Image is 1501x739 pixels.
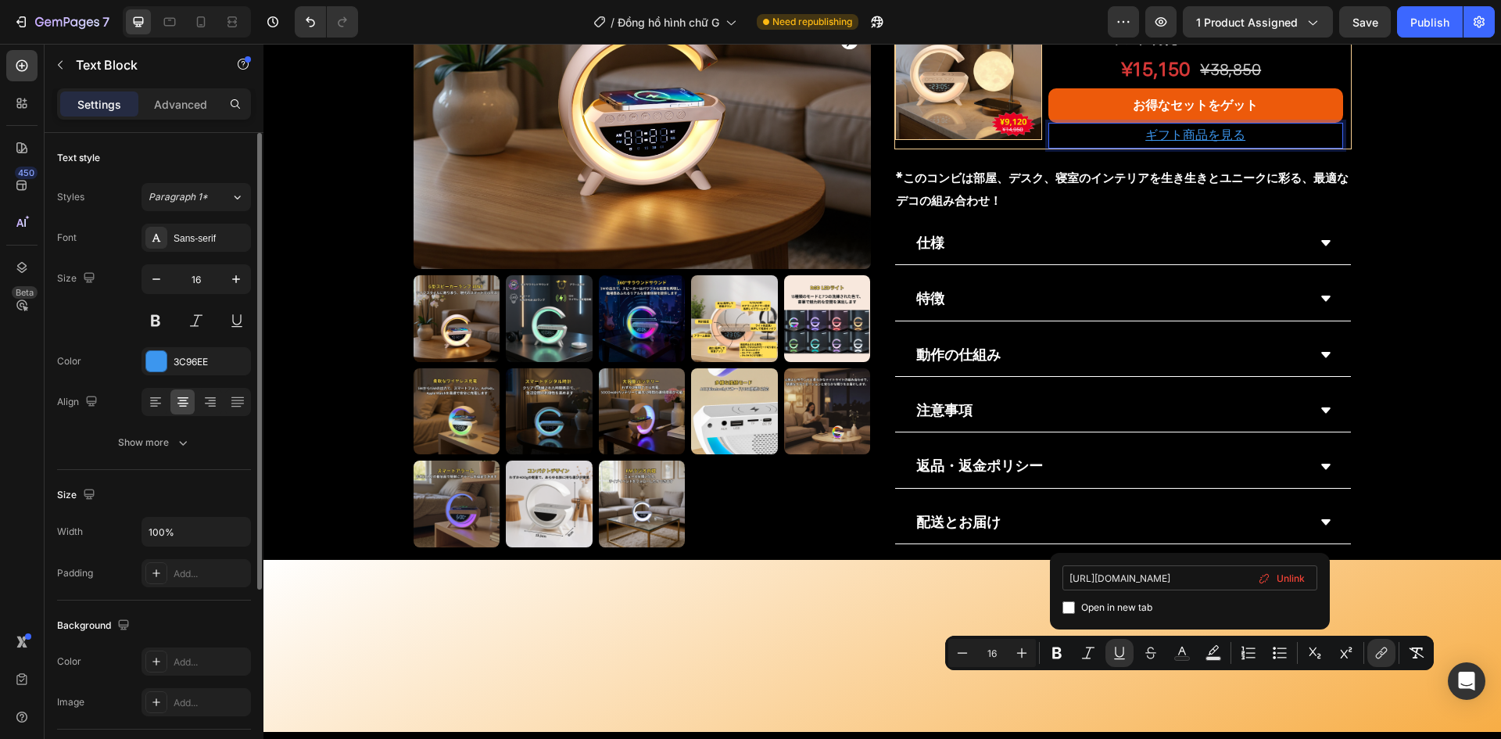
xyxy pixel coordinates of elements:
p: お得なセットをゲット [869,51,994,74]
div: Color [57,655,81,669]
span: Save [1352,16,1378,29]
p: 返品・返金ポリシー [653,410,779,435]
button: 1 product assigned [1183,6,1333,38]
div: 3C96EE [174,355,247,369]
div: Color [57,354,81,368]
div: Editor contextual toolbar [945,636,1434,670]
p: Settings [77,96,121,113]
div: Undo/Redo [295,6,358,38]
span: 1 product assigned [1196,14,1298,30]
p: 注意事項 [653,354,709,379]
div: Padding [57,566,93,580]
button: Paragraph 1* [142,183,251,211]
p: 動作の仕組み [653,299,737,324]
button: 7 [6,6,116,38]
div: Add... [174,655,247,669]
div: Add... [174,696,247,710]
span: Open in new tab [1081,598,1152,617]
div: Add... [174,567,247,581]
div: 450 [15,167,38,179]
div: Image [57,695,84,709]
div: Size [57,268,99,289]
div: Sans-serif [174,231,247,246]
div: Show more [118,435,191,450]
span: Đồng hồ hình chữ G [618,14,719,30]
div: Font [57,231,77,245]
div: Width [57,525,83,539]
a: お得なセットをゲット [785,45,1080,80]
p: Advanced [154,96,207,113]
span: Need republishing [772,15,852,29]
p: 7 [102,13,109,31]
div: Size [57,485,99,506]
div: Rich Text Editor. Editing area: main [785,79,1080,105]
div: Text style [57,151,100,165]
p: 配送とお届け [653,466,737,491]
span: このコンビは部屋、デスク、寝室のインテリアを生き生きとユニークに彩る、最適なデコの組み合わせ！ [632,127,1085,164]
p: 特徴 [653,242,681,267]
p: ¥15,150 [786,9,927,42]
div: Styles [57,190,84,204]
button: Publish [1397,6,1463,38]
p: 仕様 [653,187,681,212]
div: Open Intercom Messenger [1448,662,1485,700]
input: Auto [142,518,250,546]
s: ¥38,850 [937,16,998,35]
p: Text Block [76,56,209,74]
button: Show more [57,429,251,457]
span: Unlink [1277,570,1305,587]
button: Save [1339,6,1391,38]
input: Paste link here [1062,565,1317,590]
span: Paragraph 1* [149,190,208,204]
div: Beta [12,286,38,299]
div: Background [57,615,133,637]
iframe: Design area [263,44,1501,739]
a: ギフト商品を見る [882,84,982,99]
span: / [611,14,614,30]
div: Align [57,392,101,413]
div: Publish [1410,14,1449,30]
